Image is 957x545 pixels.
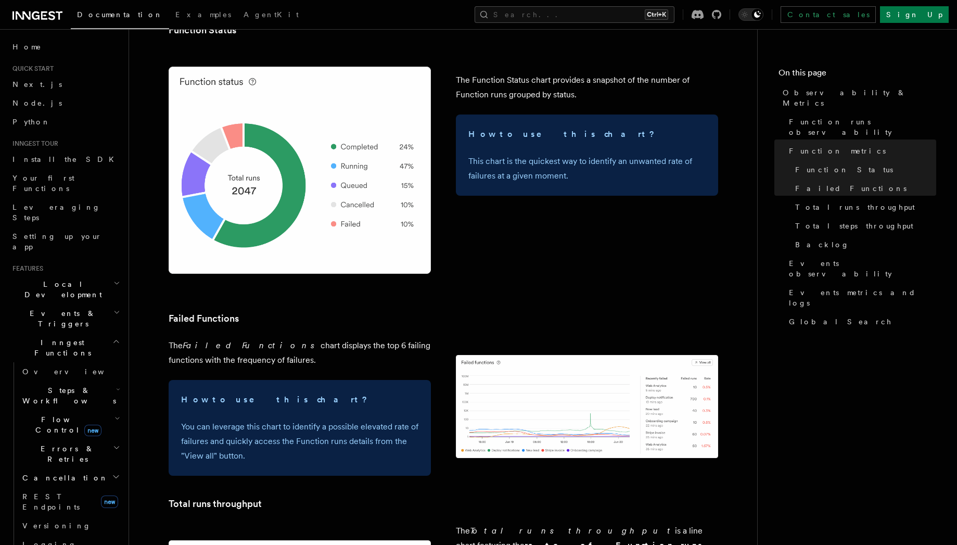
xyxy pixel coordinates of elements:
span: Overview [22,367,130,376]
span: Documentation [77,10,163,19]
span: Leveraging Steps [12,203,100,222]
span: Function Status [795,164,893,175]
a: Function runs observability [785,112,936,142]
span: Setting up your app [12,232,102,251]
p: The chart displays the top 6 failing functions with the frequency of failures. [169,338,431,367]
button: Local Development [8,275,122,304]
span: Total steps throughput [795,221,913,231]
span: Examples [175,10,231,19]
span: AgentKit [244,10,299,19]
span: new [84,425,101,436]
a: Python [8,112,122,131]
span: Total runs throughput [795,202,915,212]
button: Toggle dark mode [738,8,763,21]
span: Install the SDK [12,155,120,163]
a: Overview [18,362,122,381]
button: Cancellation [18,468,122,487]
span: Function runs observability [789,117,936,137]
a: Backlog [791,235,936,254]
span: Node.js [12,99,62,107]
span: Versioning [22,522,91,530]
span: Flow Control [18,414,114,435]
span: Function metrics [789,146,886,156]
span: new [101,496,118,508]
a: Total runs throughput [791,198,936,217]
span: Global Search [789,316,892,327]
span: Backlog [795,239,849,250]
a: Your first Functions [8,169,122,198]
span: Python [12,118,50,126]
span: REST Endpoints [22,492,80,511]
img: The Function Status chart is a pie chart where each part represents a function status (failed, su... [169,67,431,274]
a: Setting up your app [8,227,122,256]
a: Home [8,37,122,56]
p: This chart is the quickest way to identify an unwanted rate of failures at a given moment. [468,154,706,183]
em: Total runs throughput [470,526,675,536]
span: Features [8,264,43,273]
span: Your first Functions [12,174,74,193]
a: Global Search [785,312,936,331]
a: Install the SDK [8,150,122,169]
span: Next.js [12,80,62,88]
span: Local Development [8,279,113,300]
a: Contact sales [781,6,876,23]
p: The Function Status chart provides a snapshot of the number of Function runs grouped by status. [456,73,718,102]
a: REST Endpointsnew [18,487,122,516]
span: Inngest tour [8,140,58,148]
a: Examples [169,3,237,28]
a: Failed Functions [169,311,239,326]
span: Events observability [789,258,936,279]
em: Failed Functions [183,340,321,350]
span: Errors & Retries [18,443,113,464]
span: Steps & Workflows [18,385,116,406]
span: Observability & Metrics [783,87,936,108]
a: AgentKit [237,3,305,28]
a: Function Status [169,23,236,37]
a: Versioning [18,516,122,535]
h4: On this page [779,67,936,83]
a: Next.js [8,75,122,94]
a: Sign Up [880,6,949,23]
kbd: Ctrl+K [645,9,668,20]
span: Failed Functions [795,183,907,194]
p: You can leverage this chart to identify a possible elevated rate of failures and quickly access t... [181,420,418,463]
a: Total runs throughput [169,497,262,511]
button: Errors & Retries [18,439,122,468]
a: Total steps throughput [791,217,936,235]
a: Function metrics [785,142,936,160]
span: Events metrics and logs [789,287,936,308]
span: Events & Triggers [8,308,113,329]
a: Leveraging Steps [8,198,122,227]
button: Inngest Functions [8,333,122,362]
button: Events & Triggers [8,304,122,333]
span: Quick start [8,65,54,73]
button: Flow Controlnew [18,410,122,439]
span: Inngest Functions [8,337,112,358]
a: Function Status [791,160,936,179]
a: Events metrics and logs [785,283,936,312]
button: Search...Ctrl+K [475,6,674,23]
span: Cancellation [18,473,108,483]
strong: How to use this chart? [468,129,657,139]
button: Steps & Workflows [18,381,122,410]
strong: How to use this chart? [181,395,369,404]
a: Documentation [71,3,169,29]
a: Failed Functions [791,179,936,198]
span: Home [12,42,42,52]
a: Events observability [785,254,936,283]
a: Node.js [8,94,122,112]
a: Observability & Metrics [779,83,936,112]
